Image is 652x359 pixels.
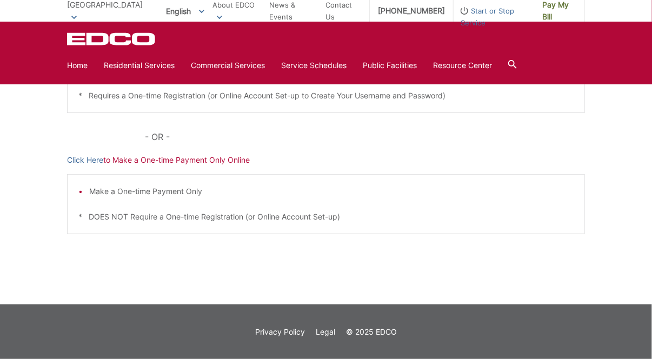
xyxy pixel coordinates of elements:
p: * Requires a One-time Registration (or Online Account Set-up to Create Your Username and Password) [78,90,574,102]
p: © 2025 EDCO [346,326,397,338]
a: Public Facilities [363,59,417,71]
a: Commercial Services [191,59,265,71]
li: Make a One-time Payment Only [89,185,574,197]
p: - OR - [145,129,585,144]
a: EDCD logo. Return to the homepage. [67,32,157,45]
a: Click Here [67,154,103,166]
a: Legal [316,326,335,338]
a: Resource Center [433,59,492,71]
span: English [158,2,212,20]
a: Residential Services [104,59,175,71]
a: Service Schedules [281,59,347,71]
a: Home [67,59,88,71]
p: * DOES NOT Require a One-time Registration (or Online Account Set-up) [78,211,574,223]
p: to Make a One-time Payment Only Online [67,154,585,166]
a: Privacy Policy [255,326,305,338]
